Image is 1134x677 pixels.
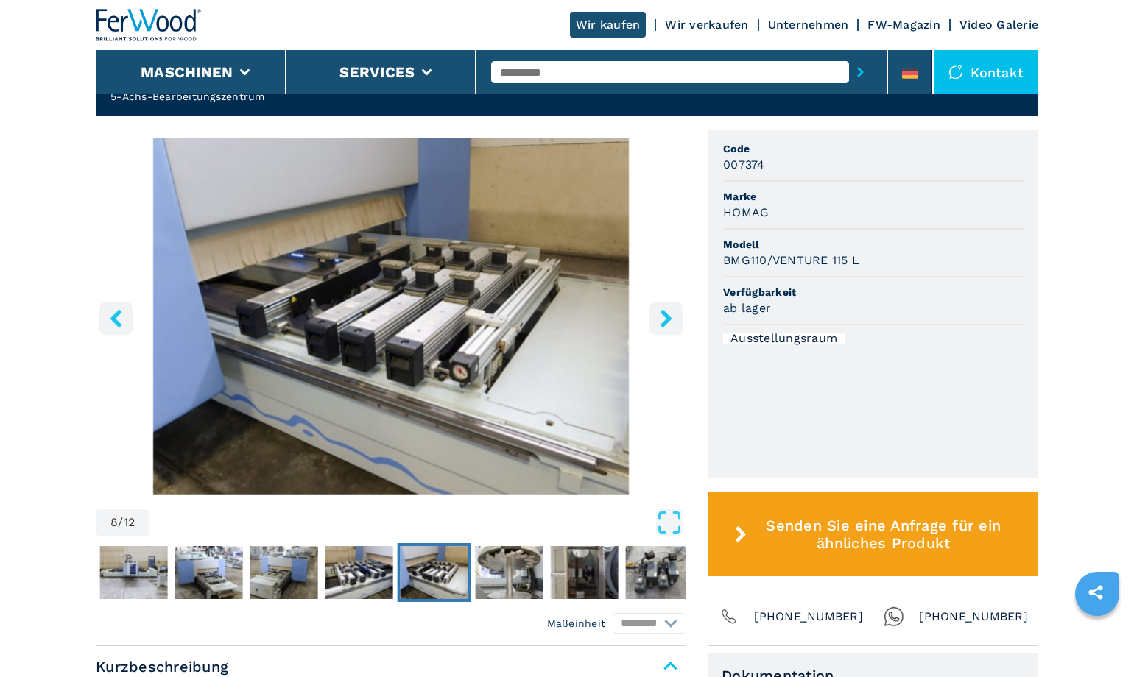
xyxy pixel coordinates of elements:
img: 5-Achs-Bearbeitungszentrum HOMAG BMG110/VENTURE 115 L [96,138,686,495]
img: e523ea3ec6389f51f304a67459d12875 [250,546,318,599]
img: d4b7c056cc97a184a3d9fa3899d96e84 [325,546,393,599]
a: Unternehmen [768,18,849,32]
a: Wir kaufen [570,12,647,38]
button: Go to Slide 10 [548,543,621,602]
button: Go to Slide 8 [398,543,471,602]
img: Kontakt [948,65,963,79]
span: 8 [110,517,118,528]
span: Verfügbarkeit [723,285,1024,299]
span: Marke [723,189,1024,204]
a: FW-Magazin [867,18,940,32]
span: [PHONE_NUMBER] [754,606,863,627]
span: Code [723,141,1024,156]
button: Go to Slide 9 [473,543,546,602]
img: Phone [719,606,739,627]
div: Kontakt [934,50,1038,94]
img: 1216f801b1510e9ca126a7ba6b79a46d [175,546,243,599]
img: b84de5614c436791924f13139e3f5f0c [476,546,543,599]
a: Wir verkaufen [665,18,748,32]
button: left-button [99,302,133,335]
button: Maschinen [141,63,233,81]
h2: 5-Achs-Bearbeitungszentrum [110,89,425,104]
span: [PHONE_NUMBER] [919,606,1028,627]
button: submit-button [849,55,872,89]
button: right-button [649,302,683,335]
h3: 007374 [723,156,765,173]
button: Go to Slide 5 [172,543,246,602]
span: / [118,517,123,528]
a: Video Galerie [959,18,1038,32]
div: Ausstellungsraum [723,333,845,344]
button: Open Fullscreen [153,509,683,536]
img: Ferwood [96,9,202,41]
img: 88e6238ae23d3aa5c51832ad5b3e9fea [626,546,694,599]
span: Modell [723,237,1024,252]
button: Go to Slide 11 [623,543,697,602]
span: Senden Sie eine Anfrage für ein ähnliches Produkt [753,517,1014,552]
img: Whatsapp [884,606,904,627]
button: Services [339,63,415,81]
a: sharethis [1077,574,1114,611]
h3: HOMAG [723,204,769,221]
button: Go to Slide 4 [97,543,171,602]
button: Senden Sie eine Anfrage für ein ähnliches Produkt [708,492,1038,576]
div: Go to Slide 8 [96,138,686,495]
span: 12 [124,517,135,528]
img: 8755fdcdbc92de2031ea945f760de1c4 [401,546,468,599]
img: f29011417012dd466c233a37666610a1 [100,546,168,599]
img: 35d3b623eacfcc28ab682c4dd139ab10 [551,546,619,599]
h3: ab lager [723,299,771,316]
button: Go to Slide 6 [247,543,321,602]
button: Go to Slide 7 [323,543,396,602]
iframe: Chat [1071,611,1123,666]
h3: BMG110/VENTURE 115 L [723,252,859,269]
em: Maßeinheit [547,616,606,631]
